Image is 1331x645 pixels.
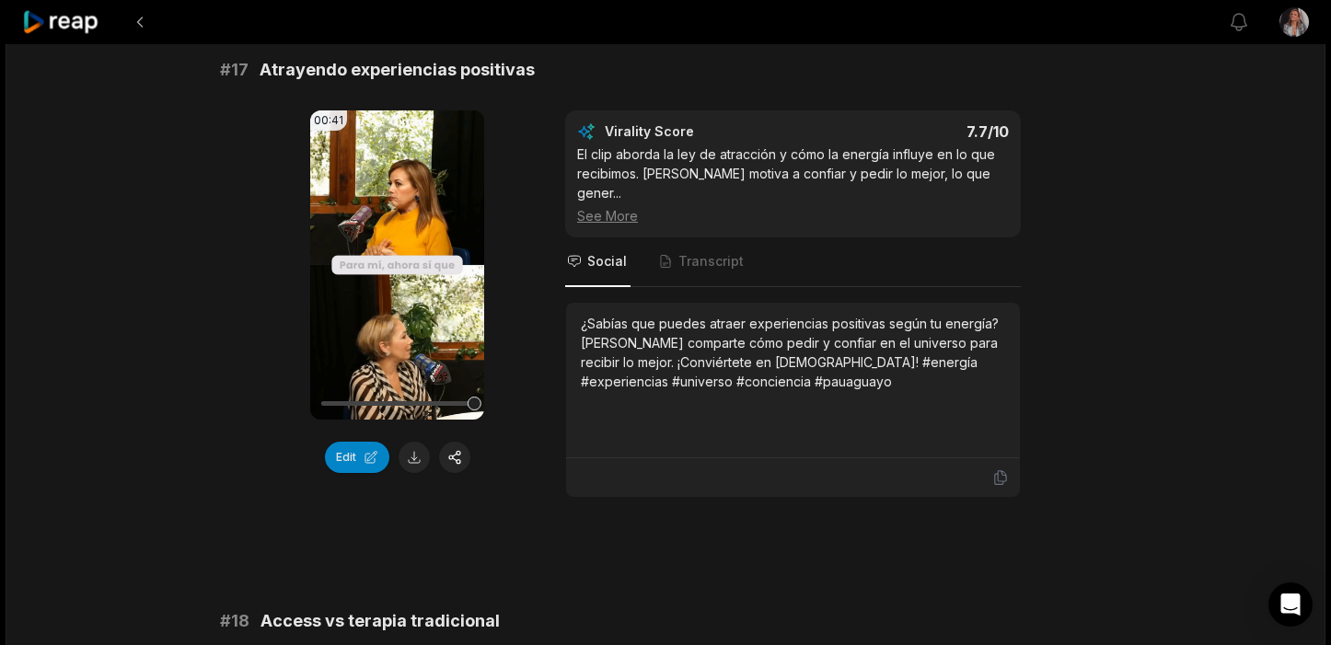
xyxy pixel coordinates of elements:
[678,252,744,271] span: Transcript
[587,252,627,271] span: Social
[310,110,484,420] video: Your browser does not support mp4 format.
[581,314,1005,391] div: ¿Sabías que puedes atraer experiencias positivas según tu energía? [PERSON_NAME] comparte cómo pe...
[605,122,803,141] div: Virality Score
[220,608,249,634] span: # 18
[260,608,500,634] span: Access vs terapia tradicional
[1268,582,1313,627] div: Open Intercom Messenger
[812,122,1010,141] div: 7.7 /10
[325,442,389,473] button: Edit
[220,57,249,83] span: # 17
[577,144,1009,225] div: El clip aborda la ley de atracción y cómo la energía influye en lo que recibimos. [PERSON_NAME] m...
[260,57,535,83] span: Atrayendo experiencias positivas
[565,237,1021,287] nav: Tabs
[577,206,1009,225] div: See More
